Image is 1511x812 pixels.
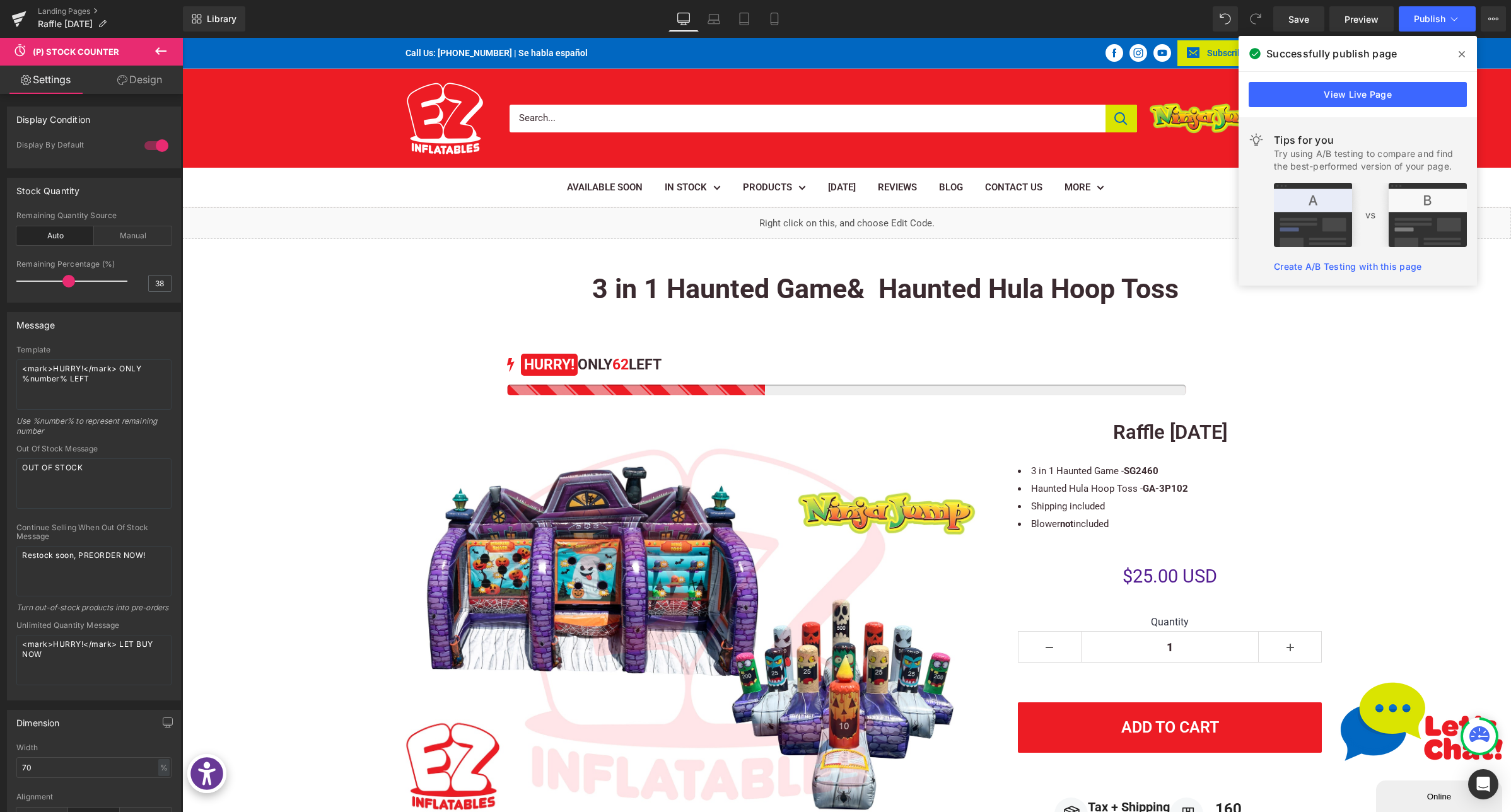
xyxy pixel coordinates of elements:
[38,6,183,16] a: Landing Pages
[1213,6,1238,32] button: Undo
[931,383,1045,406] a: Raffle [DATE]
[836,442,1140,460] li: Haunted Hula Hoop Toss -
[836,477,1140,495] li: Blower included
[385,141,460,158] a: AVAILABLE SOON
[1249,132,1264,148] img: light.svg
[16,603,172,621] div: Turn out-of-stock products into pre-orders
[1266,46,1397,61] span: Successfully publish page
[16,792,172,801] div: Alignment
[1140,638,1329,774] iframe: chat widget
[189,383,817,801] img: Raffle Sept 2025
[33,47,119,57] span: (P) Stock Counter
[940,521,1035,555] span: $25.00 USD
[561,141,624,158] a: PRODUCTS
[668,6,699,32] a: Desktop
[960,445,1006,456] a: GA-3P102
[430,318,446,335] span: 62
[1274,148,1467,173] div: Try using A/B testing to compare and find the best-performed version of your page.
[16,710,60,728] div: Dimension
[1033,762,1059,780] strong: 160
[16,140,132,153] div: Display By Default
[759,6,790,32] a: Mobile
[16,444,172,453] div: Out Of Stock Message
[836,407,1140,521] div: To enrich screen reader interactions, please activate Accessibility in Grammarly extension settings
[995,3,1106,28] button: Subscribe & Save
[939,680,1037,699] span: Add To Cart
[836,578,1140,593] label: Quantity
[646,141,674,158] a: [DATE]
[16,211,172,220] div: Remaining Quantity Source
[327,67,923,95] input: Search...
[410,235,665,267] b: 3 in 1 Haunted Game
[16,523,172,541] div: Continue Selling When Out Of Stock Message
[482,141,539,158] a: IN STOCK
[1288,13,1309,26] span: Save
[923,67,955,95] button: Search
[696,141,735,158] a: REVIEWS
[16,107,90,125] div: Display Condition
[729,6,759,32] a: Tablet
[286,229,665,273] div: To enrich screen reader interactions, please activate Accessibility in Grammarly extension settings
[923,6,941,24] a: Follow us on Facebook
[16,313,55,330] div: Message
[906,762,988,777] strong: Tax + Shipping
[1274,132,1467,148] div: Tips for you
[16,226,94,245] div: Auto
[1243,6,1268,32] button: Redo
[1399,6,1476,32] button: Publish
[836,664,1140,715] button: Add To Cart
[1249,82,1467,107] a: View Live Page
[207,13,236,25] span: Library
[836,424,1140,442] li: 3 in 1 Haunted Game -
[1468,769,1498,799] div: Open Intercom Messenger
[757,141,781,158] a: BLOG
[9,14,117,23] div: Online
[665,229,1043,273] div: To enrich screen reader interactions, please activate Accessibility in Grammarly extension settings
[1274,183,1467,247] img: tip.png
[16,621,172,630] div: Unlimited Quantity Message
[16,757,172,778] input: auto
[665,235,996,267] b: & Haunted Hula Hoop Toss
[16,260,172,269] div: Remaining Percentage (%)
[942,427,976,439] a: SG2460
[967,66,1094,96] img: EZ Inflatables
[16,178,80,196] div: Stock Quantity
[971,6,989,24] a: Follow us on YouTube
[16,743,172,752] div: Width
[1414,14,1445,24] span: Publish
[223,3,405,28] a: Call Us: [PHONE_NUMBER] | Se habla español
[882,141,922,158] a: MORE
[1345,13,1379,26] span: Preview
[38,19,93,29] span: Raffle [DATE]
[94,226,172,245] div: Manual
[878,480,891,492] strong: not
[1481,6,1506,32] button: More
[16,416,172,444] div: Use %number% to represent remaining number
[699,6,729,32] a: Laptop
[947,6,965,24] a: Follow us on Instagram
[223,43,302,117] img: EZ Inflatables
[325,313,1003,340] div: ONLY LEFT
[1274,261,1421,272] a: Create A/B Testing with this page
[16,345,172,354] div: Template
[94,66,185,94] a: Design
[1329,6,1394,32] a: Preview
[803,141,860,158] a: CONTACT US
[158,759,170,776] div: %
[339,316,395,338] mark: HURRY!
[5,5,194,131] img: Chat attention grabber
[183,6,245,32] a: New Library
[836,460,1140,477] li: Shipping included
